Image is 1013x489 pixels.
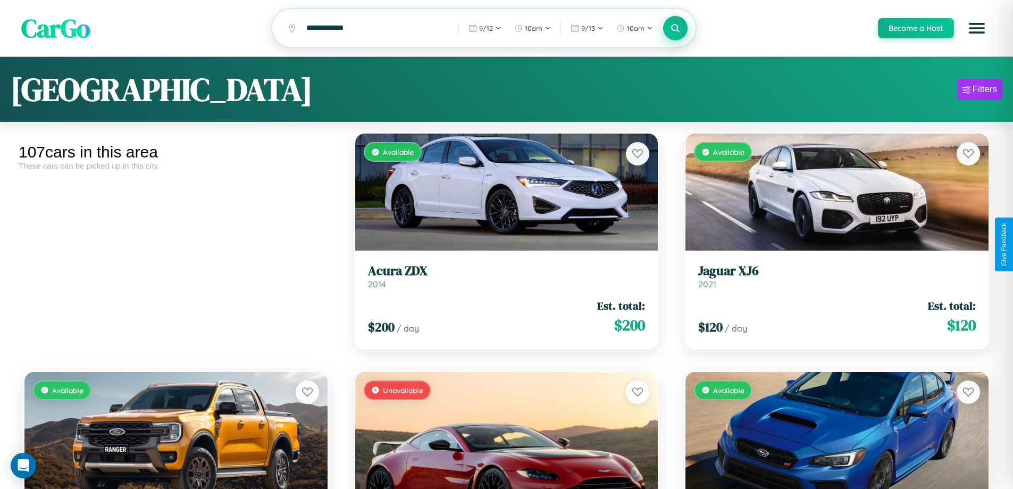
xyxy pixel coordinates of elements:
[698,279,716,289] span: 2021
[368,263,646,289] a: Acura ZDX2014
[698,318,723,336] span: $ 120
[11,453,36,478] div: Open Intercom Messenger
[1000,223,1008,266] div: Give Feedback
[698,263,976,289] a: Jaguar XJ62021
[509,20,556,37] button: 10am
[368,318,395,336] span: $ 200
[397,323,419,334] span: / day
[19,143,333,161] div: 107 cars in this area
[947,314,976,336] span: $ 120
[11,68,313,111] h1: [GEOGRAPHIC_DATA]
[525,24,542,32] span: 10am
[614,314,645,336] span: $ 200
[611,20,658,37] button: 10am
[368,263,646,279] h3: Acura ZDX
[479,24,493,32] span: 9 / 12
[962,13,992,43] button: Open menu
[713,147,744,156] span: Available
[383,147,414,156] span: Available
[713,386,744,395] span: Available
[725,323,747,334] span: / day
[878,18,954,38] button: Become a Host
[928,298,976,313] span: Est. total:
[597,298,645,313] span: Est. total:
[21,11,90,46] span: CarGo
[565,20,609,37] button: 9/13
[957,79,1002,100] button: Filters
[581,24,595,32] span: 9 / 13
[19,161,333,170] div: These cars can be picked up in this city.
[52,386,83,395] span: Available
[627,24,644,32] span: 10am
[698,263,976,279] h3: Jaguar XJ6
[973,84,997,95] div: Filters
[368,279,386,289] span: 2014
[463,20,507,37] button: 9/12
[383,386,423,395] span: Unavailable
